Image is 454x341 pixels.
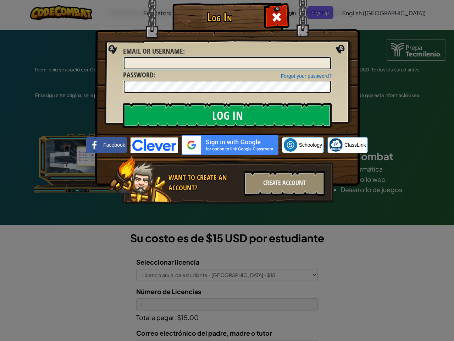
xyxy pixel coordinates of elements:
span: ClassLink [344,141,366,148]
div: Create Account [244,171,325,196]
span: Email or Username [123,46,183,56]
img: gplus_sso_button2.svg [182,135,278,155]
img: classlink-logo-small.png [329,138,343,152]
img: clever-logo-blue.png [131,137,178,153]
label: : [123,70,155,80]
input: Log In [123,103,332,128]
img: facebook_small.png [88,138,101,152]
span: Password [123,70,154,80]
a: Forgot your password? [281,73,332,79]
h1: Log In [174,11,265,23]
span: Schoology [299,141,322,148]
div: Want to create an account? [168,173,239,193]
img: schoology.png [284,138,297,152]
label: : [123,46,185,56]
span: Facebook [103,141,125,148]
